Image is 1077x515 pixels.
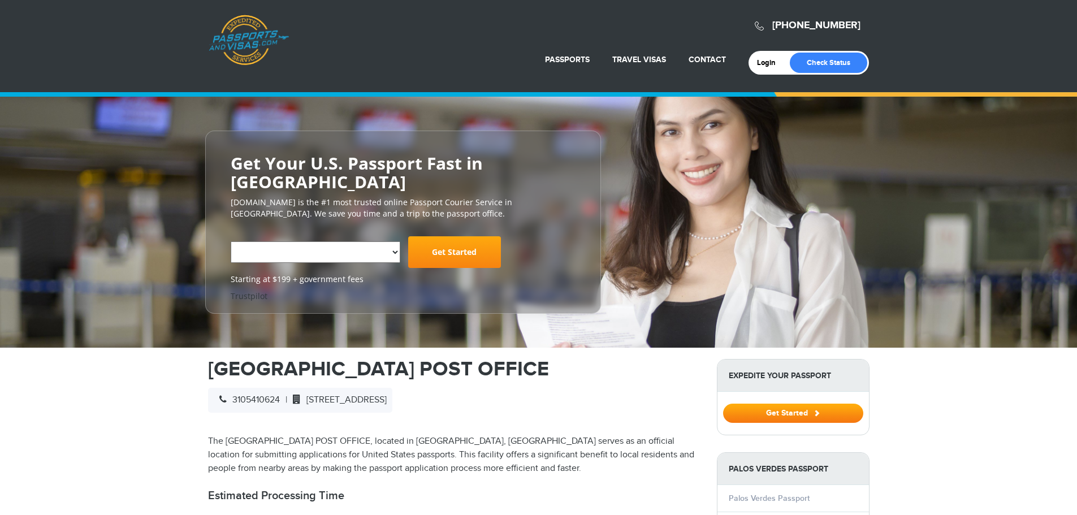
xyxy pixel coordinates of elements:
a: Contact [689,55,726,64]
p: The [GEOGRAPHIC_DATA] POST OFFICE, located in [GEOGRAPHIC_DATA], [GEOGRAPHIC_DATA] serves as an o... [208,435,700,475]
a: Palos Verdes Passport [729,494,810,503]
a: Trustpilot [231,291,267,301]
button: Get Started [723,404,863,423]
h2: Get Your U.S. Passport Fast in [GEOGRAPHIC_DATA] [231,154,576,191]
a: [PHONE_NUMBER] [772,19,860,32]
h2: Estimated Processing Time [208,489,700,503]
a: Passports & [DOMAIN_NAME] [209,15,289,66]
a: Check Status [790,53,867,73]
span: [STREET_ADDRESS] [287,395,387,405]
h1: [GEOGRAPHIC_DATA] POST OFFICE [208,359,700,379]
strong: Palos Verdes Passport [717,453,869,485]
span: Starting at $199 + government fees [231,274,576,285]
a: Login [757,58,784,67]
div: | [208,388,392,413]
a: Travel Visas [612,55,666,64]
a: Passports [545,55,590,64]
span: 3105410624 [214,395,280,405]
a: Get Started [408,236,501,268]
p: [DOMAIN_NAME] is the #1 most trusted online Passport Courier Service in [GEOGRAPHIC_DATA]. We sav... [231,197,576,219]
strong: Expedite Your Passport [717,360,869,392]
a: Get Started [723,408,863,417]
